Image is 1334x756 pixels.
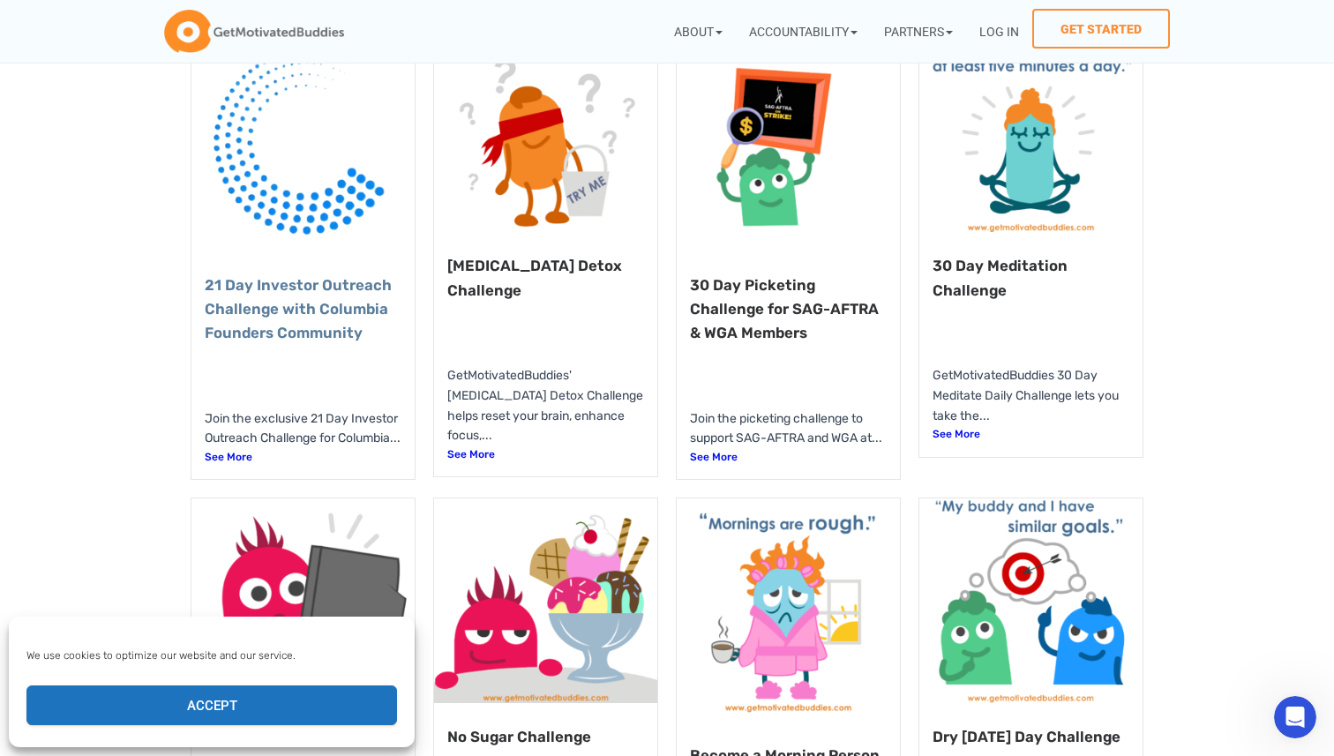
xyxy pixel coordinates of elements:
[26,647,395,663] div: We use cookies to optimize our website and our service.
[966,9,1032,54] a: Log In
[434,28,657,233] img: Dopamine Detox Challenge
[447,257,622,298] a: [MEDICAL_DATA] Detox Challenge
[933,426,1129,443] a: See More
[447,366,644,446] p: GetMotivatedBuddies' [MEDICAL_DATA] Detox Challenge helps reset your brain, enhance focus,...
[191,498,415,703] img: nofap-challenge
[164,10,344,54] img: GetMotivatedBuddies
[205,449,401,466] a: See More
[919,498,1143,703] img: dry january challenge
[205,409,401,449] p: Join the exclusive 21 Day Investor Outreach Challenge for Columbia...
[871,9,966,54] a: Partners
[690,409,887,449] p: Join the picketing challenge to support SAG-AFTRA and WGA at...
[690,449,887,466] a: See More
[26,685,397,725] button: Accept
[919,28,1143,233] img: meditation challenge
[690,276,879,341] a: 30 Day Picketing Challenge for SAG-AFTRA & WGA Members
[933,366,1129,426] p: GetMotivatedBuddies 30 Day Meditate Daily Challenge lets you take the...
[205,276,392,341] a: 21 Day Investor Outreach Challenge with Columbia Founders Community
[677,498,900,722] img: become a morning person challenge
[677,28,900,251] img: SAG-AFTRA and WGA members staying motivated during the strike with GetMotivatedBuddies
[661,9,736,54] a: About
[434,498,657,703] img: no sugar challenge
[1274,696,1316,738] iframe: Intercom live chat
[447,446,644,463] a: See More
[1032,9,1170,49] a: Get Started
[736,9,871,54] a: Accountability
[933,728,1120,745] a: Dry [DATE] Day Challenge
[191,28,415,251] img: Columbia Founders Community Logo
[447,728,591,745] a: No Sugar Challenge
